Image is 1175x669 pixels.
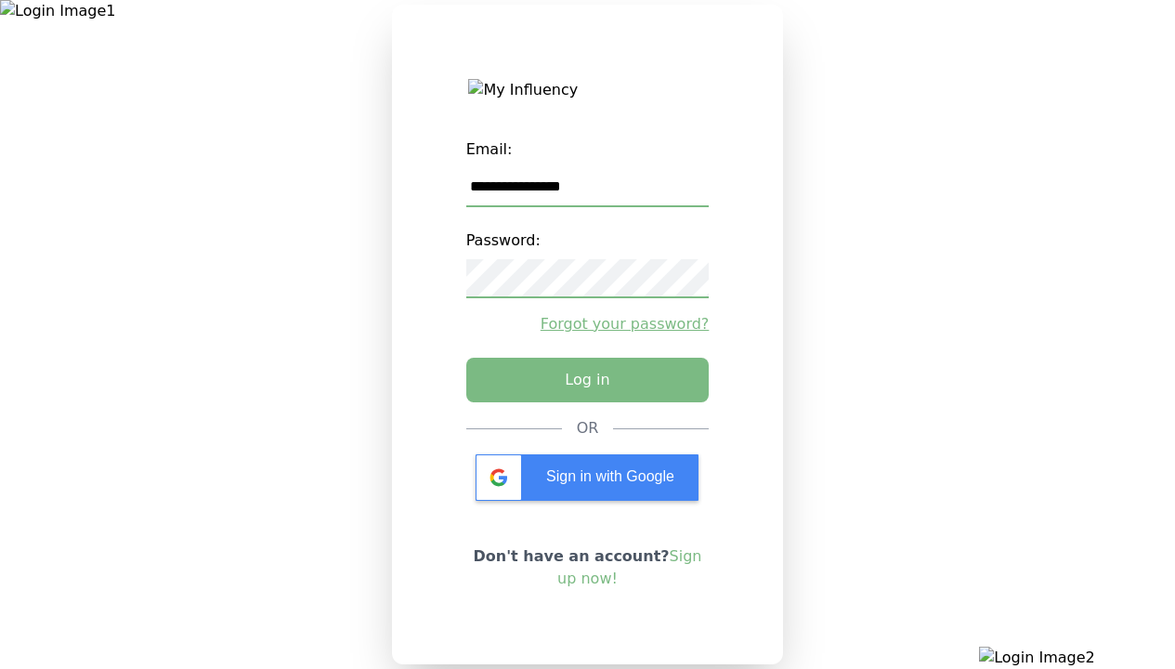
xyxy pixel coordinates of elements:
label: Password: [466,222,710,259]
div: Sign in with Google [476,454,698,501]
p: Don't have an account? [466,545,710,590]
img: My Influency [468,79,706,101]
span: Sign in with Google [546,468,674,484]
button: Log in [466,358,710,402]
a: Forgot your password? [466,313,710,335]
label: Email: [466,131,710,168]
img: Login Image2 [979,647,1175,669]
div: OR [577,417,599,439]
